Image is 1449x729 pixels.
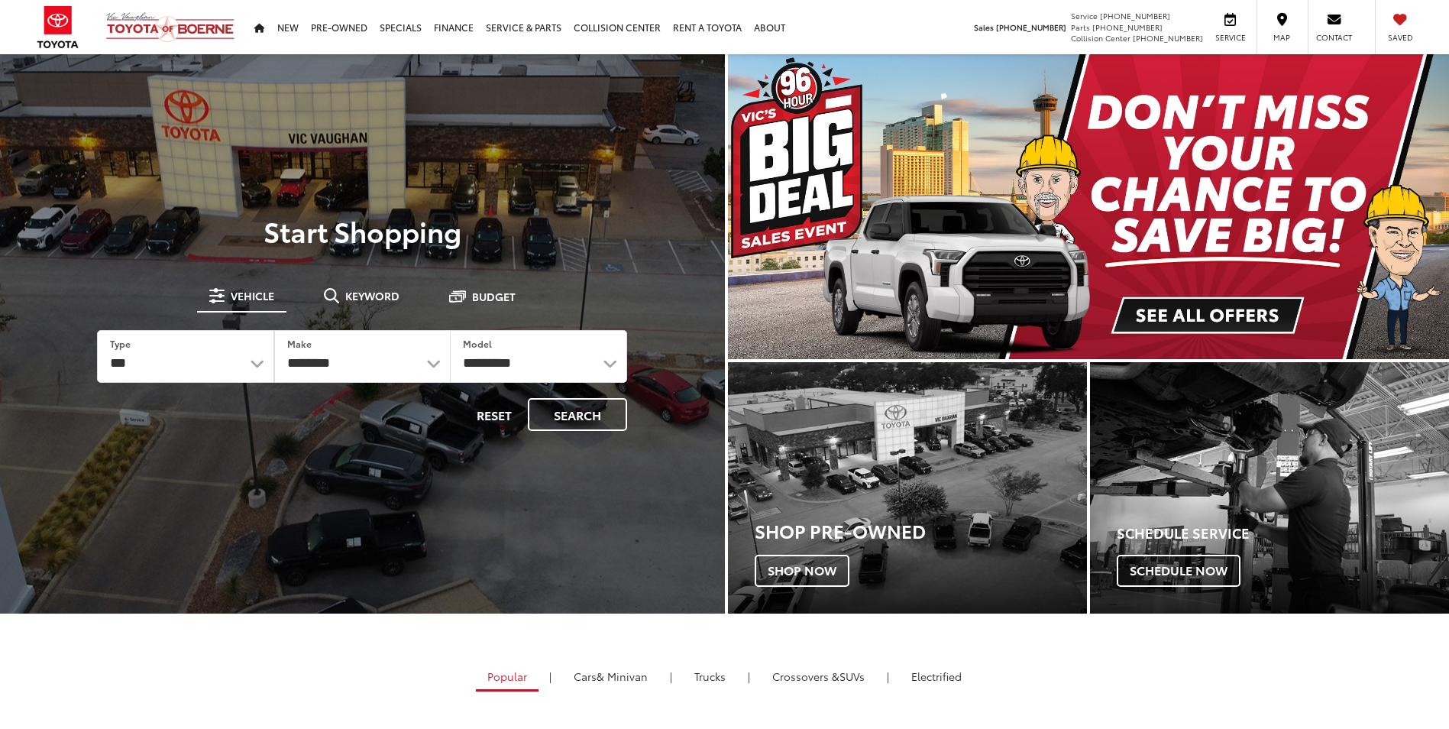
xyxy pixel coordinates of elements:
span: [PHONE_NUMBER] [1133,32,1203,44]
span: Shop Now [755,555,849,587]
label: Type [110,337,131,350]
span: [PHONE_NUMBER] [1092,21,1163,33]
span: Schedule Now [1117,555,1240,587]
span: Keyword [345,290,399,301]
span: Map [1265,32,1299,43]
a: Schedule Service Schedule Now [1090,362,1449,614]
span: Budget [472,291,516,302]
span: [PHONE_NUMBER] [1100,10,1170,21]
li: | [545,669,555,684]
li: | [666,669,676,684]
span: & Minivan [597,669,648,684]
h4: Schedule Service [1117,526,1449,541]
label: Make [287,337,312,350]
a: Trucks [683,663,737,689]
span: Parts [1071,21,1090,33]
a: Cars [562,663,659,689]
span: Vehicle [231,290,274,301]
a: Shop Pre-Owned Shop Now [728,362,1087,614]
div: Toyota [1090,362,1449,614]
button: Reset [464,398,525,431]
a: Electrified [900,663,973,689]
span: [PHONE_NUMBER] [996,21,1066,33]
label: Model [463,337,492,350]
img: Vic Vaughan Toyota of Boerne [105,11,235,43]
span: Service [1071,10,1098,21]
a: Popular [476,663,539,692]
p: Start Shopping [64,215,661,246]
li: | [744,669,754,684]
li: | [883,669,893,684]
span: Crossovers & [772,669,839,684]
span: Saved [1383,32,1417,43]
h3: Shop Pre-Owned [755,520,1087,540]
button: Search [528,398,627,431]
div: Toyota [728,362,1087,614]
a: SUVs [761,663,876,689]
span: Collision Center [1071,32,1130,44]
span: Service [1213,32,1247,43]
span: Contact [1316,32,1352,43]
span: Sales [974,21,994,33]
